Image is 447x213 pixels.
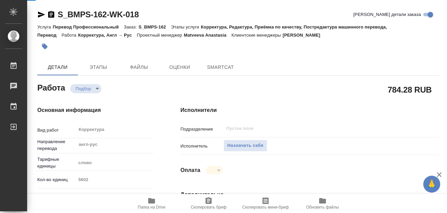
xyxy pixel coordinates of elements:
p: Клиентские менеджеры [232,33,283,38]
p: Подразделение [180,126,223,133]
p: [PERSON_NAME] [283,33,325,38]
span: SmartCat [204,63,237,72]
p: Работа [62,33,78,38]
span: [PERSON_NAME] детали заказа [353,11,421,18]
p: Исполнитель [180,143,223,150]
h4: Исполнители [180,106,440,114]
span: Оценки [163,63,196,72]
p: Перевод Профессиональный [53,24,124,30]
input: Пустое поле [76,175,153,185]
span: Этапы [82,63,115,72]
p: Направление перевода [37,138,76,152]
span: Назначить себя [227,142,263,150]
h2: 784.28 RUB [388,84,432,95]
p: Корректура, Англ → Рус [78,33,137,38]
p: Кол-во единиц [37,176,76,183]
div: Медицина [76,192,153,203]
h2: Работа [37,81,65,93]
button: Обновить файлы [294,194,351,213]
h4: Дополнительно [180,191,440,199]
button: Скопировать ссылку для ЯМессенджера [37,11,45,19]
button: Скопировать бриф [180,194,237,213]
button: Скопировать мини-бриф [237,194,294,213]
h4: Оплата [180,166,200,174]
span: Скопировать бриф [191,205,226,210]
p: Проектный менеджер [137,33,184,38]
p: Matveeva Anastasia [184,33,232,38]
p: Этапы услуги [171,24,201,30]
span: Скопировать мини-бриф [242,205,289,210]
p: S_BMPS-162 [139,24,171,30]
div: слово [76,157,153,169]
div: Подбор [70,84,101,93]
p: Тарифные единицы [37,156,76,170]
h4: Основная информация [37,106,153,114]
a: S_BMPS-162-WK-018 [58,10,139,19]
input: Пустое поле [226,124,402,133]
span: Папка на Drive [138,205,166,210]
p: Услуга [37,24,53,30]
span: Файлы [123,63,155,72]
button: Скопировать ссылку [47,11,55,19]
span: Обновить файлы [306,205,339,210]
span: Детали [41,63,74,72]
span: 🙏 [426,177,438,191]
p: Вид работ [37,127,76,134]
p: Корректура, Редактура, Приёмка по качеству, Постредактура машинного перевода, Перевод [37,24,387,38]
button: Добавить тэг [37,39,52,54]
button: Подбор [74,86,93,92]
button: Назначить себя [223,140,267,152]
p: Заказ: [124,24,138,30]
button: Папка на Drive [123,194,180,213]
button: 🙏 [423,176,440,193]
div: Подбор [206,166,223,174]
